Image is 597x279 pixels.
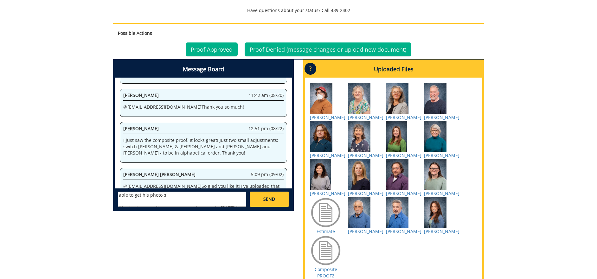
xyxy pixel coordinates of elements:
a: [PERSON_NAME] [386,152,421,158]
a: Composite PROOF2 [315,266,337,279]
a: [PERSON_NAME] [348,228,383,234]
a: [PERSON_NAME] [424,190,459,196]
a: [PERSON_NAME] [386,190,421,196]
span: SEND [263,196,275,202]
span: [PERSON_NAME] [123,92,159,98]
a: [PERSON_NAME] [386,114,421,120]
a: [PERSON_NAME] [348,114,383,120]
a: [PERSON_NAME] [424,114,459,120]
a: [PERSON_NAME] [348,152,383,158]
p: ? [305,63,316,75]
a: Proof Denied (message changes or upload new document) [245,42,411,56]
strong: Possible Actions [118,30,152,36]
span: [PERSON_NAME] [123,125,159,131]
a: [PERSON_NAME] [424,228,459,234]
span: [PERSON_NAME] [PERSON_NAME] [123,171,196,177]
h4: Uploaded Files [305,61,482,78]
span: 11:42 am (08/20) [249,92,284,98]
a: [PERSON_NAME] [424,152,459,158]
a: Estimate [317,228,335,234]
a: SEND [250,192,289,207]
textarea: messageToSend [118,192,246,207]
span: 12:51 pm (08/22) [248,125,284,132]
a: [PERSON_NAME] [310,114,345,120]
p: Have questions about your status? Call 439-2402 [113,7,484,14]
a: [PERSON_NAME] [310,190,345,196]
h4: Message Board [115,61,292,78]
a: [PERSON_NAME] [386,228,421,234]
a: [PERSON_NAME] [348,190,383,196]
a: Proof Approved [186,42,238,56]
p: I just saw the composite proof. It looks great! Just two small adjustments: switch [PERSON_NAME] ... [123,137,284,156]
a: [PERSON_NAME] [310,152,345,158]
span: 5:09 pm (09/02) [251,171,284,178]
p: @ [EMAIL_ADDRESS][DOMAIN_NAME] So glad you like it! I've uploaded that new proof, but I'm still m... [123,183,284,202]
p: @ [EMAIL_ADDRESS][DOMAIN_NAME] Thank you so much! [123,104,284,110]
